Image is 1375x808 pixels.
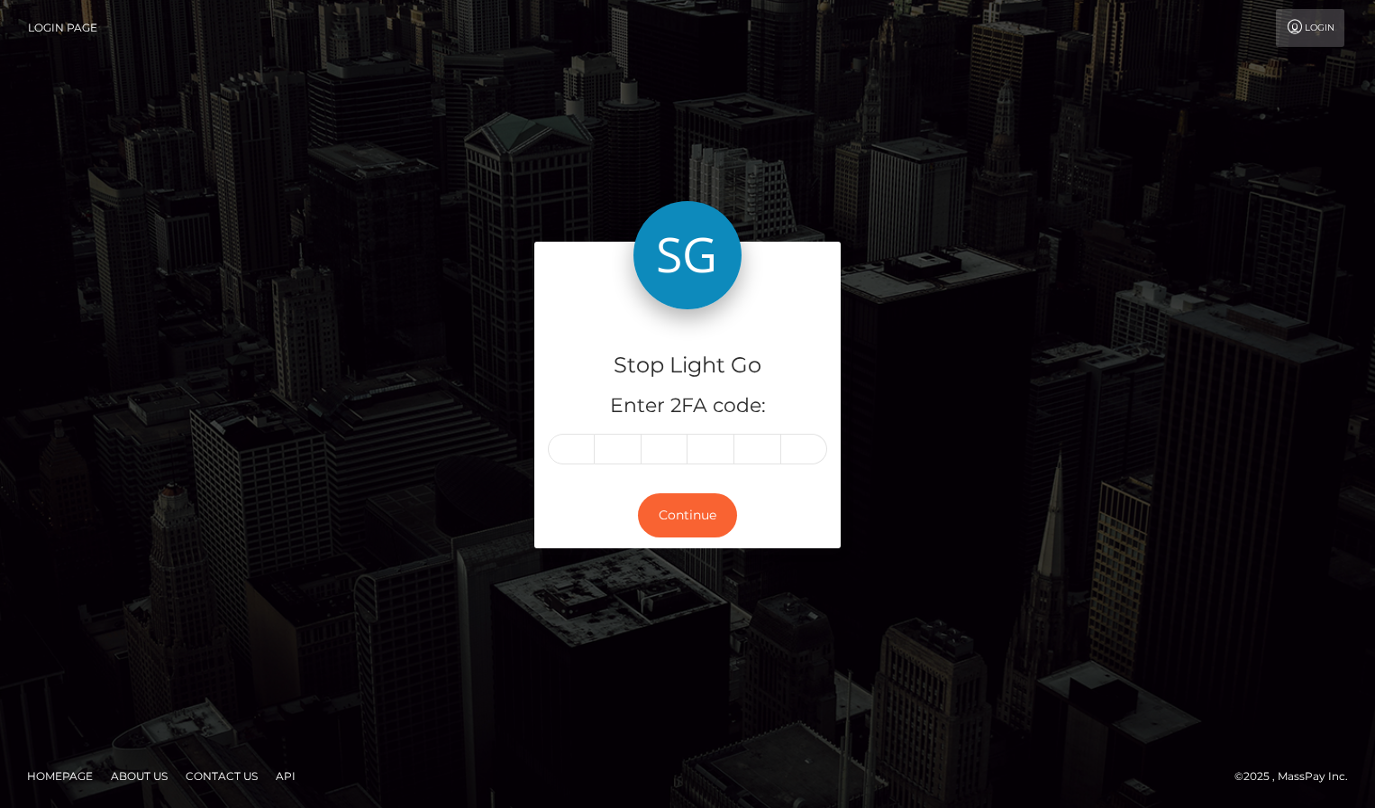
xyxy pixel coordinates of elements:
[548,392,827,420] h5: Enter 2FA code:
[633,201,742,309] img: Stop Light Go
[20,762,100,790] a: Homepage
[178,762,265,790] a: Contact Us
[1234,767,1361,786] div: © 2025 , MassPay Inc.
[28,9,97,47] a: Login Page
[104,762,175,790] a: About Us
[269,762,303,790] a: API
[548,350,827,381] h4: Stop Light Go
[1276,9,1344,47] a: Login
[638,493,737,537] button: Continue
